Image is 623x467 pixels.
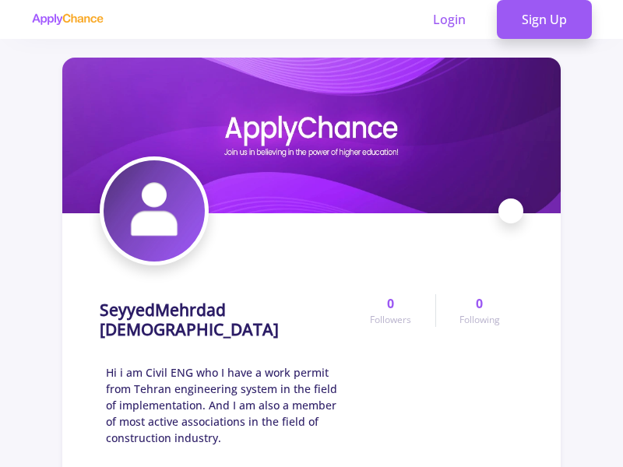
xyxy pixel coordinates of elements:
[476,294,483,313] span: 0
[100,300,347,339] h1: SeyyedMehrdad [DEMOGRAPHIC_DATA]
[387,294,394,313] span: 0
[104,160,205,262] img: SeyyedMehrdad Mousaviavatar
[370,313,411,327] span: Followers
[31,13,104,26] img: applychance logo text only
[62,58,561,213] img: SeyyedMehrdad Mousavicover image
[347,294,435,327] a: 0Followers
[459,313,500,327] span: Following
[435,294,523,327] a: 0Following
[106,364,347,446] span: Hi i am Civil ENG who I have a work permit from Tehran engineering system in the field of impleme...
